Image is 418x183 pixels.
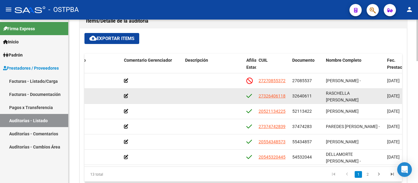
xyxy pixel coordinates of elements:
span: [PERSON_NAME] - [326,78,361,83]
datatable-header-cell: Afiliado Estado [244,54,256,81]
span: Afiliado Estado [246,58,262,70]
span: [DATE] [387,139,400,144]
datatable-header-cell: Comentario Gerenciador [121,54,183,81]
span: Inicio [3,38,19,45]
div: Open Intercom Messenger [397,162,412,177]
span: [PERSON_NAME] [326,109,359,114]
a: go to next page [373,171,385,178]
span: [PERSON_NAME] [326,139,359,144]
li: page 2 [363,169,372,180]
a: go to previous page [341,171,353,178]
span: PAREDES [PERSON_NAME] - [326,124,380,129]
span: CUIL [259,58,268,63]
datatable-header-cell: Descripción [183,54,244,81]
a: 1 [355,171,362,178]
mat-icon: menu [5,6,12,13]
span: 37474283 [292,124,312,129]
a: 2 [364,171,371,178]
mat-icon: cloud_download [89,35,97,42]
span: 27374742839 [259,124,286,129]
span: RASCHELLA [PERSON_NAME] [326,91,359,103]
datatable-header-cell: Documento [290,54,323,81]
span: Nombre Completo [326,58,361,63]
span: 32640611 [292,93,312,98]
datatable-header-cell: Comentario [60,54,121,81]
span: [DATE] [387,109,400,114]
span: 20521134225 [259,109,286,114]
span: Exportar Items [89,36,134,41]
span: [DATE] [387,93,400,98]
span: [DATE] [387,124,400,129]
button: Exportar Items [84,33,139,44]
span: [DATE] [387,78,400,83]
span: 27085537 [292,78,312,83]
span: 54532044 [292,155,312,159]
span: 27270855372 [259,78,286,83]
span: 27326406118 [259,93,286,98]
span: Descripción [185,58,208,63]
span: Prestadores / Proveedores [3,65,59,71]
span: Padrón [3,52,23,58]
datatable-header-cell: CUIL [256,54,290,81]
a: go to last page [386,171,398,178]
div: 13 total [84,167,147,182]
mat-icon: person [406,6,413,13]
span: 20554348573 [259,139,286,144]
span: [DATE] [387,155,400,159]
span: Comentario Gerenciador [124,58,172,63]
li: page 1 [354,169,363,180]
datatable-header-cell: Nombre Completo [323,54,385,81]
span: Fec. Prestación [387,58,408,70]
span: Documento [292,58,315,63]
span: Firma Express [3,25,35,32]
h1: Items/Detalle de la auditoría [86,16,401,26]
span: 55434857 [292,139,312,144]
span: 20545320445 [259,155,286,159]
span: 52113422 [292,109,312,114]
span: DELLAMORTE [PERSON_NAME] - [326,152,361,164]
a: go to first page [328,171,339,178]
span: - OSTPBA [48,3,79,16]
